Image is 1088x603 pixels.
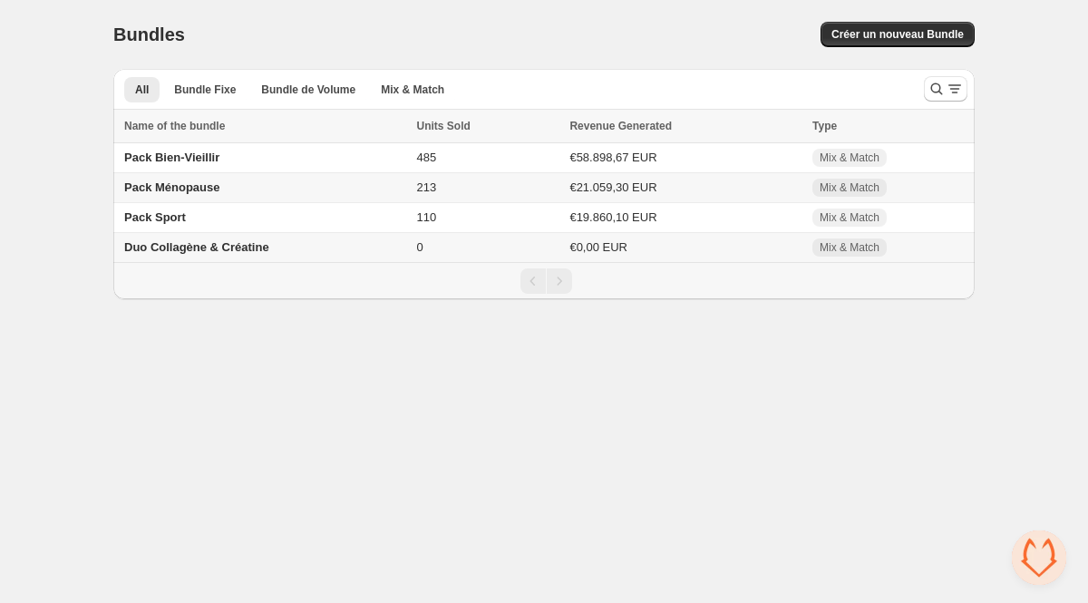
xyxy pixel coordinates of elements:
span: €19.860,10 EUR [569,210,656,224]
span: Mix & Match [820,210,879,225]
span: Mix & Match [381,83,444,97]
span: All [135,83,149,97]
span: Pack Sport [124,210,186,224]
span: 0 [417,240,423,254]
a: Ouvrir le chat [1012,530,1066,585]
span: €21.059,30 EUR [569,180,656,194]
button: Units Sold [417,117,489,135]
button: Revenue Generated [569,117,690,135]
span: Bundle de Volume [261,83,355,97]
span: Mix & Match [820,151,879,165]
span: Units Sold [417,117,471,135]
button: Search and filter results [924,76,967,102]
span: Pack Ménopause [124,180,220,194]
span: 110 [417,210,437,224]
span: Bundle Fixe [174,83,236,97]
span: Pack Bien-Vieillir [124,151,219,164]
span: Duo Collagène & Créatine [124,240,269,254]
span: 213 [417,180,437,194]
button: Créer un nouveau Bundle [821,22,975,47]
nav: Pagination [113,262,975,299]
span: 485 [417,151,437,164]
div: Type [812,117,964,135]
div: Name of the bundle [124,117,406,135]
span: €58.898,67 EUR [569,151,656,164]
h1: Bundles [113,24,185,45]
span: Mix & Match [820,180,879,195]
span: Créer un nouveau Bundle [831,27,964,42]
span: Revenue Generated [569,117,672,135]
span: Mix & Match [820,240,879,255]
span: €0,00 EUR [569,240,627,254]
